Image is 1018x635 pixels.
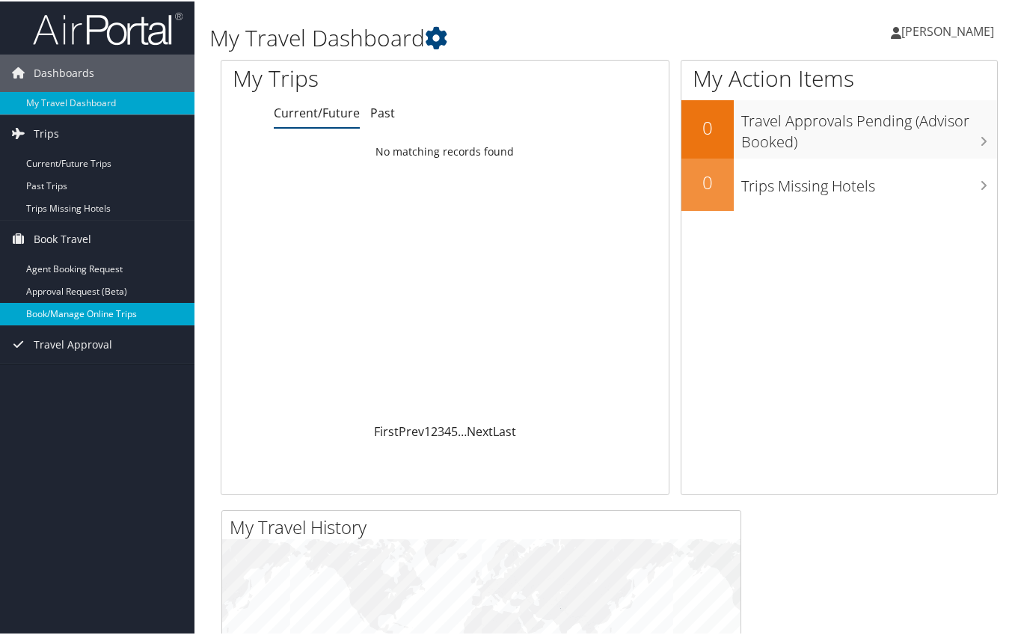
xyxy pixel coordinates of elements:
[493,422,516,438] a: Last
[681,61,997,93] h1: My Action Items
[681,168,734,194] h2: 0
[458,422,467,438] span: …
[34,114,59,151] span: Trips
[34,53,94,91] span: Dashboards
[34,325,112,362] span: Travel Approval
[370,103,395,120] a: Past
[438,422,444,438] a: 3
[33,10,183,45] img: airportal-logo.png
[681,99,997,156] a: 0Travel Approvals Pending (Advisor Booked)
[399,422,424,438] a: Prev
[901,22,994,38] span: [PERSON_NAME]
[374,422,399,438] a: First
[233,61,471,93] h1: My Trips
[209,21,743,52] h1: My Travel Dashboard
[230,513,740,539] h2: My Travel History
[741,167,997,195] h3: Trips Missing Hotels
[424,422,431,438] a: 1
[34,219,91,257] span: Book Travel
[681,157,997,209] a: 0Trips Missing Hotels
[274,103,360,120] a: Current/Future
[444,422,451,438] a: 4
[221,137,669,164] td: No matching records found
[431,422,438,438] a: 2
[741,102,997,151] h3: Travel Approvals Pending (Advisor Booked)
[681,114,734,139] h2: 0
[451,422,458,438] a: 5
[467,422,493,438] a: Next
[891,7,1009,52] a: [PERSON_NAME]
